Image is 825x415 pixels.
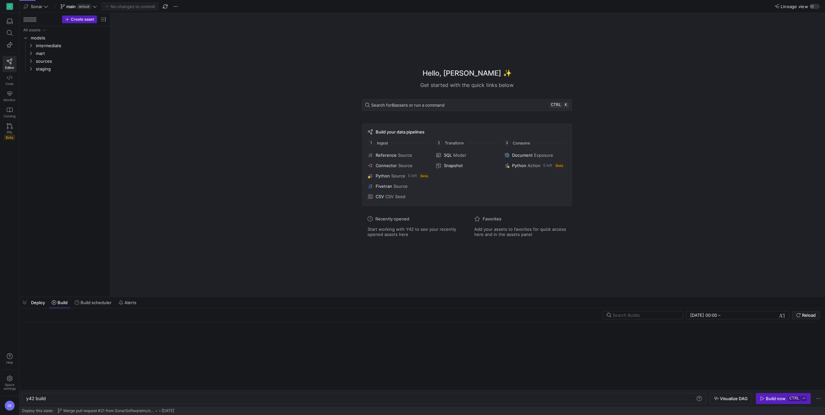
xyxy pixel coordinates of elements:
span: SQL [444,153,452,158]
a: S [3,1,16,12]
span: Alerts [124,300,136,305]
a: Spacesettings [3,373,16,393]
span: – [718,313,721,318]
img: logo.gif [417,353,427,362]
span: Source [393,184,408,189]
a: PRsBeta [3,121,16,143]
span: Build your data pipelines [376,129,424,134]
span: Code [5,82,14,86]
span: Catalog [4,114,16,118]
button: Build [49,297,70,308]
span: Sonar [31,4,42,9]
button: PythonSource5 leftBeta [367,172,431,180]
span: main [66,4,76,9]
span: Visualize DAG [720,396,748,401]
button: Merge pull request #21 from SonarSoftwareInc/cleaned_entries[DATE] [56,407,176,415]
kbd: ctrl [550,102,562,108]
span: Model [453,153,466,158]
span: Monitor [4,98,16,102]
button: PythonAction5 leftBeta [503,162,567,169]
input: Start datetime [690,313,717,318]
span: Search for assets or run a command [371,102,445,108]
strong: 0 [392,102,395,108]
input: Search Builds [613,313,678,318]
button: Reload [792,311,820,319]
kbd: k [563,102,569,108]
span: mart [36,50,106,57]
kbd: ⏎ [801,396,807,401]
button: Create asset [62,16,97,23]
div: Press SPACE to select this row. [22,34,107,42]
div: All assets [23,28,40,32]
button: SB [3,399,16,412]
a: Code [3,72,16,88]
button: Build scheduler [72,297,114,308]
span: [DATE] [162,409,174,413]
button: Help [3,350,16,367]
span: Connector [376,163,397,168]
span: Exposure [534,153,553,158]
span: 5 left [543,163,552,168]
div: Press SPACE to select this row. [22,57,107,65]
button: ReferenceSource [367,151,431,159]
span: Build [58,300,68,305]
button: Search for0assets or run a commandctrlk [362,99,572,111]
span: CSV Seed [385,194,405,199]
span: Build scheduler [80,300,112,305]
div: Get started with the quick links below [362,81,572,89]
button: Alerts [116,297,139,308]
button: SQLModel [435,151,499,159]
span: Python [512,163,526,168]
div: Press SPACE to select this row. [22,26,107,34]
span: Beta [420,173,429,178]
span: Action [528,163,541,168]
span: Source [398,163,412,168]
span: default [77,4,91,9]
div: SB [5,400,15,411]
span: y42 build [26,396,46,401]
span: 5 left [408,174,417,178]
div: Build now [766,396,786,401]
button: Build nowctrl⏎ [756,393,811,404]
button: Sonar [22,2,50,11]
span: Deploy [31,300,45,305]
span: PRs [7,130,12,134]
span: Merge pull request #21 from SonarSoftwareInc/cleaned_entries [63,409,155,413]
span: Reload [802,313,816,318]
div: Press SPACE to select this row. [22,42,107,49]
button: maindefault [59,2,99,11]
span: sources [36,58,106,65]
span: Source [398,153,412,158]
div: Press SPACE to select this row. [22,65,107,73]
span: Create asset [71,17,94,22]
span: Document [512,153,533,158]
button: ConnectorSource [367,162,431,169]
span: Fivetran [376,184,392,189]
span: Snapshot [444,163,463,168]
button: Snapshot [435,162,499,169]
span: Add your assets to favorites for quick access here and in the assets panel [474,227,567,237]
span: intermediate [36,42,106,49]
span: Recently opened [375,216,409,221]
input: End datetime [722,313,764,318]
a: Catalog [3,104,16,121]
h1: Hello, [PERSON_NAME] ✨ [423,68,512,79]
div: S [6,3,13,10]
div: Press SPACE to select this row. [22,49,107,57]
span: staging [36,65,106,73]
button: CSVCSV Seed [367,193,431,200]
span: Reference [376,153,397,158]
span: Deploy this state: [22,409,53,413]
span: Beta [555,163,564,168]
span: Python [376,173,390,178]
span: CSV [376,194,384,199]
button: Visualize DAG [710,393,752,404]
a: Editor [3,56,16,72]
a: Monitor [3,88,16,104]
span: models [31,34,106,42]
kbd: ctrl [788,396,801,401]
span: Space settings [4,383,16,390]
span: Editor [5,66,14,69]
span: Source [391,173,405,178]
span: Help [5,360,14,364]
